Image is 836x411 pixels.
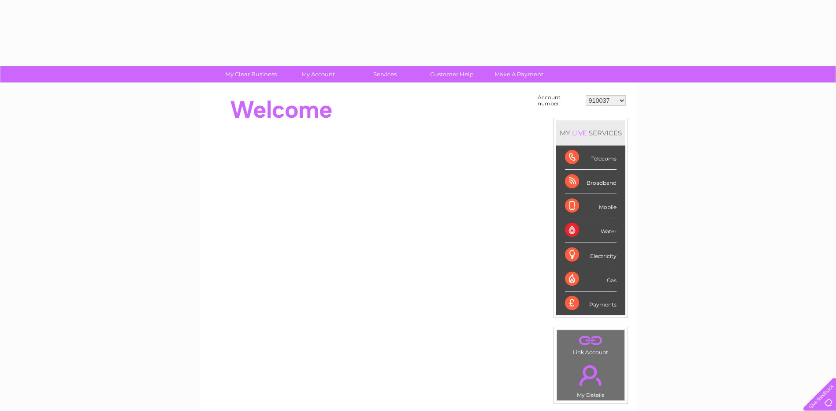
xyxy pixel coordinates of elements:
[416,66,488,82] a: Customer Help
[559,333,622,348] a: .
[565,267,617,291] div: Gas
[556,120,625,146] div: MY SERVICES
[483,66,555,82] a: Make A Payment
[565,218,617,243] div: Water
[282,66,354,82] a: My Account
[565,194,617,218] div: Mobile
[559,360,622,391] a: .
[535,92,583,109] td: Account number
[557,358,625,401] td: My Details
[557,330,625,358] td: Link Account
[565,146,617,170] div: Telecoms
[565,243,617,267] div: Electricity
[565,291,617,315] div: Payments
[565,170,617,194] div: Broadband
[349,66,421,82] a: Services
[215,66,287,82] a: My Clear Business
[570,129,589,137] div: LIVE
